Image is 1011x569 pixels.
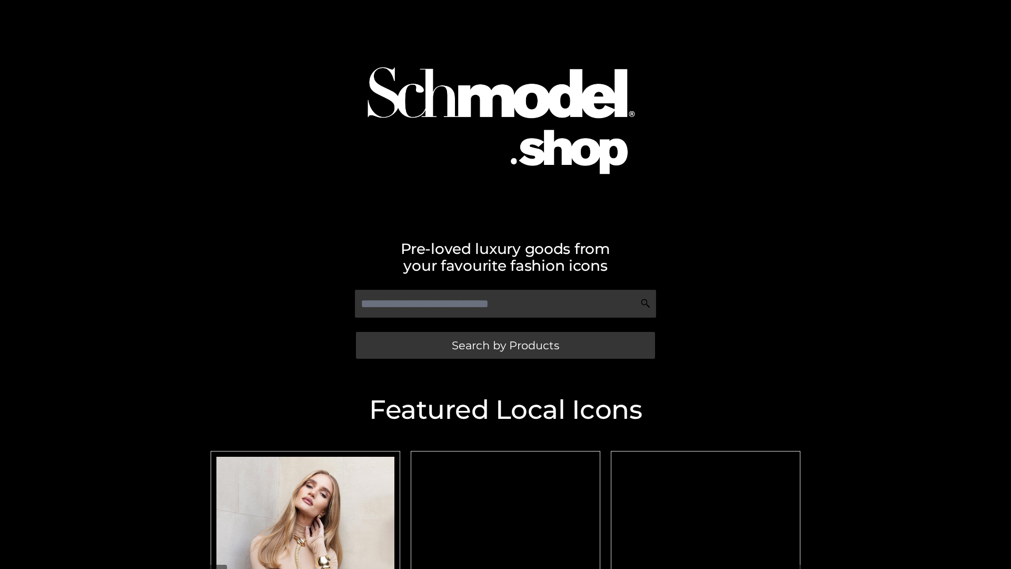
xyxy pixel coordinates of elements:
a: Search by Products [356,332,655,359]
img: Search Icon [640,298,651,309]
span: Search by Products [452,340,559,351]
h2: Featured Local Icons​ [205,397,806,423]
h2: Pre-loved luxury goods from your favourite fashion icons [205,240,806,274]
